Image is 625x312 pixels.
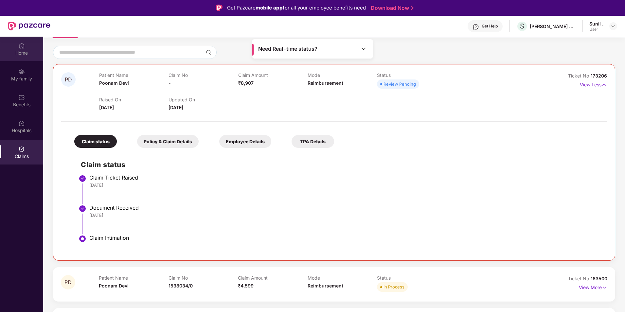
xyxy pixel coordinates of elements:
span: Ticket No [568,276,591,281]
a: Download Now [371,5,412,11]
p: Patient Name [99,275,169,281]
p: Updated On [169,97,238,102]
div: Claim status [74,135,117,148]
span: 1538034/0 [169,283,193,288]
img: svg+xml;base64,PHN2ZyBpZD0iU2VhcmNoLTMyeDMyIiB4bWxucz0iaHR0cDovL3d3dy53My5vcmcvMjAwMC9zdmciIHdpZH... [206,50,211,55]
strong: mobile app [256,5,283,11]
img: Stroke [411,5,414,11]
img: svg+xml;base64,PHN2ZyBpZD0iQ2xhaW0iIHhtbG5zPSJodHRwOi8vd3d3LnczLm9yZy8yMDAwL3N2ZyIgd2lkdGg9IjIwIi... [18,146,25,152]
p: Claim No [169,275,238,281]
p: Claim Amount [238,72,308,78]
p: Status [377,275,447,281]
span: Reimbursement [308,80,343,86]
span: PD [64,280,72,285]
span: - [169,80,171,86]
div: Review Pending [384,81,416,87]
div: Get Help [482,24,498,29]
div: Policy & Claim Details [137,135,199,148]
span: 163500 [591,276,607,281]
span: Reimbursement [308,283,343,288]
span: Poonam Devi [99,80,129,86]
span: ₹8,907 [238,80,254,86]
span: PD [65,77,72,82]
span: Poonam Devi [99,283,129,288]
p: Patient Name [99,72,169,78]
span: Need Real-time status? [258,45,317,52]
img: svg+xml;base64,PHN2ZyBpZD0iSG9zcGl0YWxzIiB4bWxucz0iaHR0cDovL3d3dy53My5vcmcvMjAwMC9zdmciIHdpZHRoPS... [18,120,25,127]
p: View More [579,282,607,291]
h2: Claim status [81,159,600,170]
img: svg+xml;base64,PHN2ZyB3aWR0aD0iMjAiIGhlaWdodD0iMjAiIHZpZXdCb3g9IjAgMCAyMCAyMCIgZmlsbD0ibm9uZSIgeG... [18,68,25,75]
span: 173206 [591,73,607,78]
div: Claim Ticket Raised [89,174,600,181]
img: svg+xml;base64,PHN2ZyBpZD0iRHJvcGRvd24tMzJ4MzIiIHhtbG5zPSJodHRwOi8vd3d3LnczLm9yZy8yMDAwL3N2ZyIgd2... [611,24,616,29]
span: ₹4,599 [238,283,254,288]
span: [DATE] [99,105,114,110]
span: [DATE] [169,105,183,110]
img: svg+xml;base64,PHN2ZyBpZD0iQmVuZWZpdHMiIHhtbG5zPSJodHRwOi8vd3d3LnczLm9yZy8yMDAwL3N2ZyIgd2lkdGg9Ij... [18,94,25,101]
p: View Less [580,79,607,88]
img: Logo [216,5,223,11]
img: svg+xml;base64,PHN2ZyBpZD0iSGVscC0zMngzMiIgeG1sbnM9Imh0dHA6Ly93d3cudzMub3JnLzIwMDAvc3ZnIiB3aWR0aD... [473,24,479,30]
p: Mode [308,72,377,78]
p: Claim Amount [238,275,308,281]
p: Claim No [169,72,238,78]
div: Get Pazcare for all your employee benefits need [227,4,366,12]
div: In Process [384,284,404,290]
img: svg+xml;base64,PHN2ZyBpZD0iU3RlcC1Eb25lLTMyeDMyIiB4bWxucz0iaHR0cDovL3d3dy53My5vcmcvMjAwMC9zdmciIH... [79,175,86,182]
div: Document Received [89,204,600,211]
div: Claim Intimation [89,234,600,241]
div: TPA Details [292,135,334,148]
div: Sunil . [589,21,603,27]
div: Employee Details [219,135,271,148]
img: svg+xml;base64,PHN2ZyBpZD0iU3RlcC1BY3RpdmUtMzJ4MzIiIHhtbG5zPSJodHRwOi8vd3d3LnczLm9yZy8yMDAwL3N2Zy... [79,235,86,243]
span: Ticket No [568,73,591,78]
span: S [520,22,524,30]
img: svg+xml;base64,PHN2ZyBpZD0iSG9tZSIgeG1sbnM9Imh0dHA6Ly93d3cudzMub3JnLzIwMDAvc3ZnIiB3aWR0aD0iMjAiIG... [18,43,25,49]
img: Toggle Icon [360,45,367,52]
img: svg+xml;base64,PHN2ZyB4bWxucz0iaHR0cDovL3d3dy53My5vcmcvMjAwMC9zdmciIHdpZHRoPSIxNyIgaGVpZ2h0PSIxNy... [602,284,607,291]
div: [PERSON_NAME] CONSULTANTS P LTD [530,23,576,29]
div: [DATE] [89,212,600,218]
img: New Pazcare Logo [8,22,50,30]
div: User [589,27,603,32]
p: Mode [308,275,377,281]
p: Status [377,72,446,78]
p: Raised On [99,97,169,102]
div: [DATE] [89,182,600,188]
img: svg+xml;base64,PHN2ZyB4bWxucz0iaHR0cDovL3d3dy53My5vcmcvMjAwMC9zdmciIHdpZHRoPSIxNyIgaGVpZ2h0PSIxNy... [601,81,607,88]
img: svg+xml;base64,PHN2ZyBpZD0iU3RlcC1Eb25lLTMyeDMyIiB4bWxucz0iaHR0cDovL3d3dy53My5vcmcvMjAwMC9zdmciIH... [79,205,86,213]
